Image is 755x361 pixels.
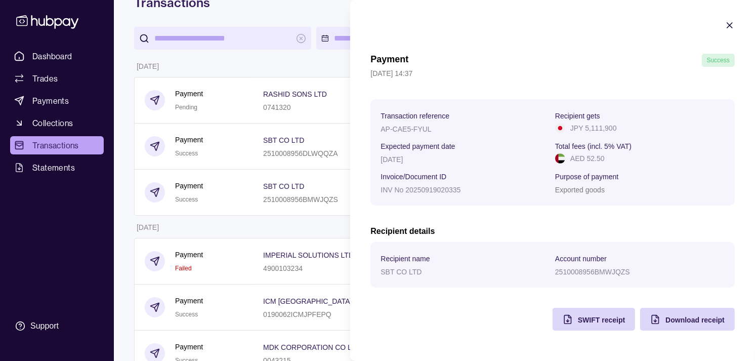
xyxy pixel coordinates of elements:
[555,123,565,133] img: jp
[381,186,460,194] p: INV No 20250919020335
[381,155,403,164] p: [DATE]
[555,186,605,194] p: Exported goods
[381,125,431,133] p: AP-CAE5-FYUL
[381,142,455,150] p: Expected payment date
[381,255,430,263] p: Recipient name
[570,153,605,164] p: AED 52.50
[640,308,735,331] button: Download receipt
[555,112,600,120] p: Recipient gets
[707,57,730,64] span: Success
[370,54,408,67] h1: Payment
[381,268,422,276] p: SBT CO LTD
[570,123,617,134] p: JPY 5,111,900
[578,316,625,324] span: SWIFT receipt
[370,226,735,237] h2: Recipient details
[381,173,446,181] p: Invoice/Document ID
[370,68,735,79] p: [DATE] 14:37
[553,308,635,331] button: SWIFT receipt
[555,268,630,276] p: 2510008956BMWJQZS
[555,173,618,181] p: Purpose of payment
[665,316,725,324] span: Download receipt
[555,142,632,150] p: Total fees (incl. 5% VAT)
[555,153,565,164] img: ae
[555,255,607,263] p: Account number
[381,112,449,120] p: Transaction reference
